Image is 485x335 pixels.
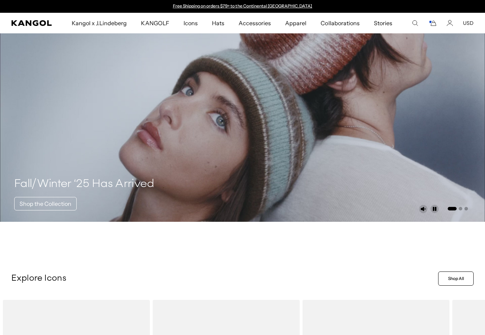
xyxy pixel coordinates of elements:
[169,4,316,9] div: Announcement
[447,205,468,211] ul: Select a slide to show
[134,13,176,33] a: KANGOLF
[448,207,457,210] button: Go to slide 1
[459,207,462,210] button: Go to slide 2
[463,20,474,26] button: USD
[464,207,468,210] button: Go to slide 3
[314,13,366,33] a: Collaborations
[278,13,314,33] a: Apparel
[321,13,359,33] span: Collaborations
[438,271,474,286] a: Shop All
[367,13,399,33] a: Stories
[173,3,312,9] a: Free Shipping on orders $79+ to the Continental [GEOGRAPHIC_DATA]
[169,4,316,9] div: 1 of 2
[374,13,392,33] span: Stories
[447,20,453,26] a: Account
[239,13,271,33] span: Accessories
[141,13,169,33] span: KANGOLF
[176,13,205,33] a: Icons
[212,13,224,33] span: Hats
[184,13,198,33] span: Icons
[14,177,154,191] h4: Fall/Winter ‘25 Has Arrived
[412,20,418,26] summary: Search here
[205,13,231,33] a: Hats
[231,13,278,33] a: Accessories
[285,13,306,33] span: Apparel
[65,13,134,33] a: Kangol x J.Lindeberg
[72,13,127,33] span: Kangol x J.Lindeberg
[430,205,439,213] button: Pause
[169,4,316,9] slideshow-component: Announcement bar
[11,20,52,26] a: Kangol
[11,273,435,284] p: Explore Icons
[419,205,427,213] button: Unmute
[14,197,77,210] a: Shop the Collection
[428,20,437,26] button: Cart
